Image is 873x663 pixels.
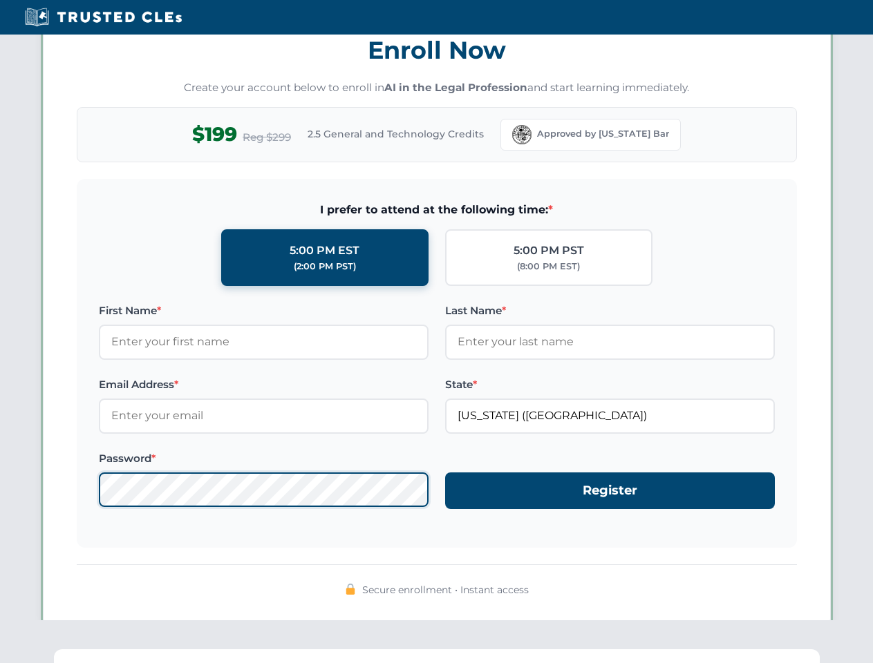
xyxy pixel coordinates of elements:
[243,129,291,146] span: Reg $299
[512,125,532,144] img: Florida Bar
[99,325,429,359] input: Enter your first name
[77,28,797,72] h3: Enroll Now
[99,450,429,467] label: Password
[362,582,529,597] span: Secure enrollment • Instant access
[99,201,775,219] span: I prefer to attend at the following time:
[308,126,484,142] span: 2.5 General and Technology Credits
[445,325,775,359] input: Enter your last name
[517,260,580,273] div: (8:00 PM EST)
[99,376,429,393] label: Email Address
[192,119,237,150] span: $199
[445,398,775,433] input: Florida (FL)
[345,584,356,595] img: 🔒
[537,127,669,141] span: Approved by [US_STATE] Bar
[514,242,584,260] div: 5:00 PM PST
[384,81,527,94] strong: AI in the Legal Profession
[99,398,429,433] input: Enter your email
[21,7,186,28] img: Trusted CLEs
[77,80,797,96] p: Create your account below to enroll in and start learning immediately.
[445,376,775,393] label: State
[445,472,775,509] button: Register
[294,260,356,273] div: (2:00 PM PST)
[290,242,359,260] div: 5:00 PM EST
[99,302,429,319] label: First Name
[445,302,775,319] label: Last Name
